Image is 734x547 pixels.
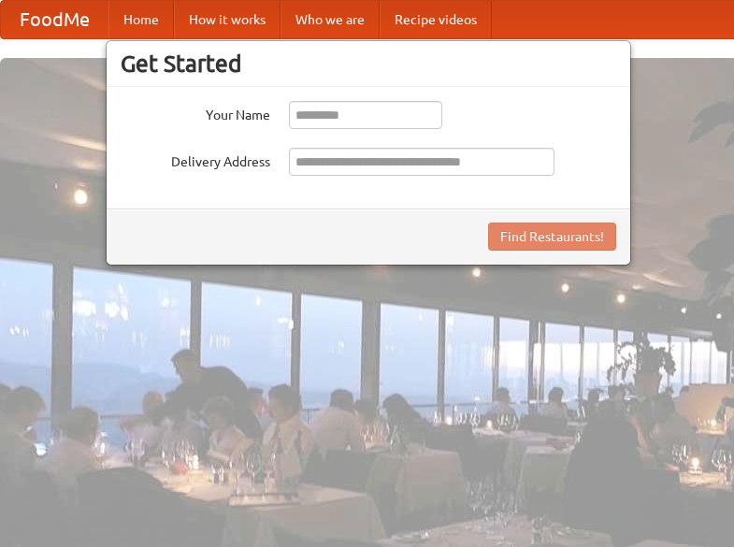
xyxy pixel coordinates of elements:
[281,1,380,38] a: Who we are
[121,101,270,124] label: Your Name
[174,1,281,38] a: How it works
[108,1,174,38] a: Home
[1,1,108,38] a: FoodMe
[488,223,616,251] button: Find Restaurants!
[121,148,270,171] label: Delivery Address
[121,50,616,78] h3: Get Started
[380,1,492,38] a: Recipe videos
